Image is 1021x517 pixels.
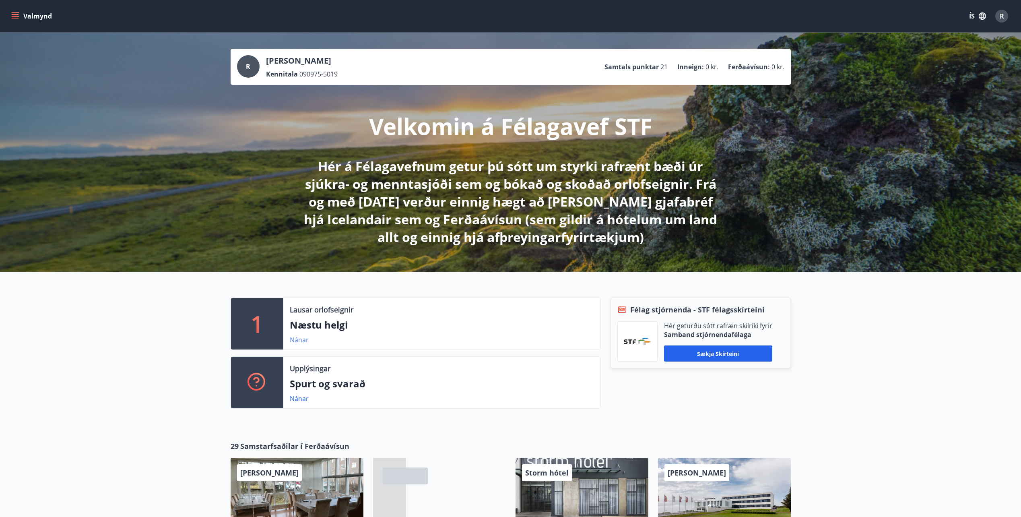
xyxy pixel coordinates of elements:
[668,468,726,478] span: [PERSON_NAME]
[660,62,668,71] span: 21
[299,70,338,79] span: 090975-5019
[677,62,704,71] p: Inneign :
[290,377,594,391] p: Spurt og svarað
[240,468,299,478] span: [PERSON_NAME]
[728,62,770,71] p: Ferðaávísun :
[290,304,353,315] p: Lausar orlofseignir
[251,308,264,339] p: 1
[525,468,569,478] span: Storm hótel
[266,70,298,79] p: Kennitala
[298,157,723,246] p: Hér á Félagavefnum getur þú sótt um styrki rafrænt bæði úr sjúkra- og menntasjóði sem og bókað og...
[10,9,55,23] button: menu
[266,55,338,66] p: [PERSON_NAME]
[624,338,651,345] img: vjCaq2fThgY3EUYqSgpjEiBg6WP39ov69hlhuPVN.png
[664,330,772,339] p: Samband stjórnendafélaga
[604,62,659,71] p: Samtals punktar
[290,335,309,344] a: Nánar
[965,9,990,23] button: ÍS
[630,304,765,315] span: Félag stjórnenda - STF félagsskírteini
[664,321,772,330] p: Hér geturðu sótt rafræn skilríki fyrir
[240,441,349,451] span: Samstarfsaðilar í Ferðaávísun
[231,441,239,451] span: 29
[1000,12,1004,21] span: R
[992,6,1011,26] button: R
[290,318,594,332] p: Næstu helgi
[664,345,772,362] button: Sækja skírteini
[369,111,652,141] p: Velkomin á Félagavef STF
[246,62,250,71] span: R
[771,62,784,71] span: 0 kr.
[705,62,718,71] span: 0 kr.
[290,394,309,403] a: Nánar
[290,363,330,374] p: Upplýsingar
